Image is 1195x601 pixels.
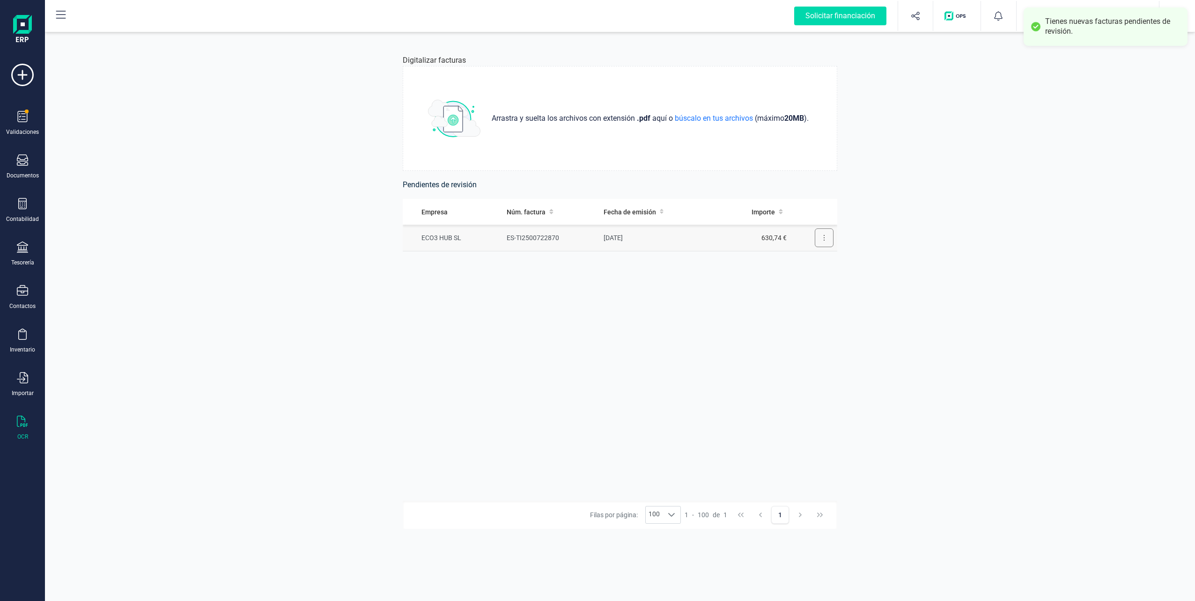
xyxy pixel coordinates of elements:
img: Logo de OPS [944,11,969,21]
span: Empresa [421,207,448,217]
h6: Pendientes de revisión [403,178,837,191]
button: ECECO3 HUB SLSISTEMAS HUB [1028,1,1148,31]
button: Solicitar financiación [783,1,898,31]
td: ES-TI2500722870 [503,225,599,251]
td: ECO3 HUB SL [403,225,503,251]
span: Núm. factura [507,207,546,217]
div: Filas por página: [590,506,681,524]
button: Logo de OPS [939,1,975,31]
span: Fecha de emisión [604,207,656,217]
div: Importar [12,389,34,397]
div: Contabilidad [6,215,39,223]
button: Previous Page [752,506,769,524]
p: aquí o (máximo ) . [488,113,812,124]
img: Logo Finanedi [13,15,32,45]
button: Page 1 [771,506,789,524]
div: OCR [17,433,28,440]
button: Last Page [811,506,829,524]
img: subir_archivo [428,100,480,137]
div: Inventario [10,346,35,353]
span: 100 [698,510,709,520]
strong: 20 MB [784,114,804,123]
span: búscalo en tus archivos [673,114,755,123]
div: Validaciones [6,128,39,136]
strong: .pdf [637,114,650,123]
td: [DATE] [600,225,715,251]
div: Tienes nuevas facturas pendientes de revisión. [1045,17,1180,37]
span: 1 [723,510,727,520]
img: EC [1032,6,1052,26]
p: Digitalizar facturas [403,55,466,66]
span: Importe [752,207,775,217]
span: 1 [685,510,688,520]
span: 630,74 € [761,234,787,242]
span: Arrastra y suelta los archivos con extensión [492,113,637,124]
div: Documentos [7,172,39,179]
span: de [713,510,720,520]
div: Tesorería [11,259,34,266]
span: 100 [646,506,663,523]
div: - [685,510,727,520]
button: First Page [732,506,750,524]
button: Next Page [791,506,809,524]
div: Solicitar financiación [794,7,886,25]
div: Contactos [9,302,36,310]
